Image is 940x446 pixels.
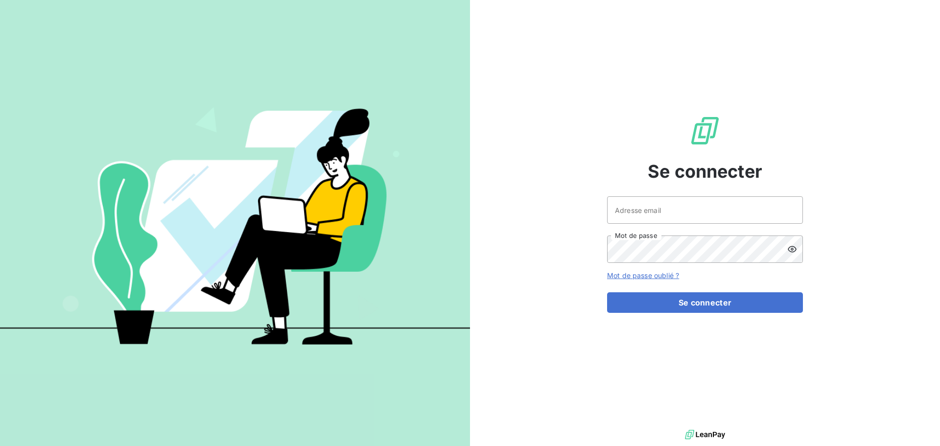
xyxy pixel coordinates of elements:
button: Se connecter [607,292,803,313]
img: logo [685,427,725,442]
a: Mot de passe oublié ? [607,271,679,280]
span: Se connecter [648,158,762,185]
img: Logo LeanPay [689,115,721,146]
input: placeholder [607,196,803,224]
